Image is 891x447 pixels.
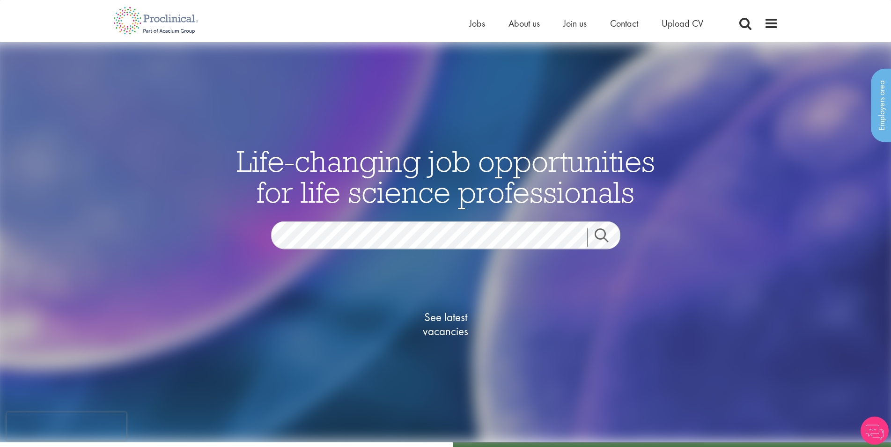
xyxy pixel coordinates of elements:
[399,273,493,376] a: See latestvacancies
[861,417,889,445] img: Chatbot
[7,412,126,440] iframe: reCAPTCHA
[662,17,703,29] a: Upload CV
[508,17,540,29] a: About us
[399,310,493,338] span: See latest vacancies
[587,228,627,247] a: Job search submit button
[563,17,587,29] a: Join us
[236,142,655,211] span: Life-changing job opportunities for life science professionals
[469,17,485,29] a: Jobs
[610,17,638,29] a: Contact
